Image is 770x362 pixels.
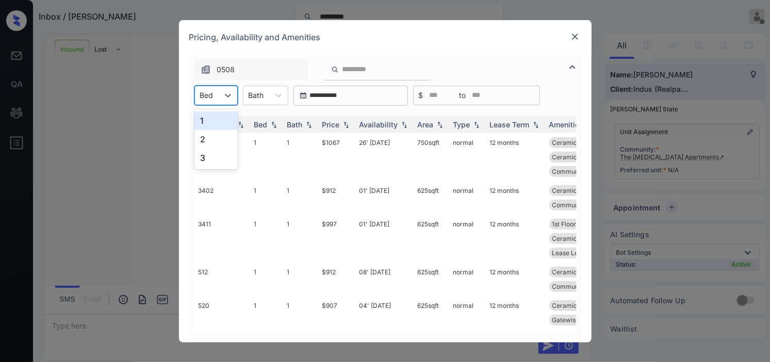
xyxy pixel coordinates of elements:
[552,302,604,309] span: Ceramic Tile Ba...
[552,201,599,209] span: Community Fee
[570,31,580,42] img: close
[250,330,283,349] td: 1
[449,215,486,262] td: normal
[194,330,250,349] td: 501
[414,296,449,330] td: 625 sqft
[449,181,486,215] td: normal
[355,262,414,296] td: 08' [DATE]
[194,262,250,296] td: 512
[194,111,238,130] div: 1
[566,61,579,73] img: icon-zuma
[194,149,238,167] div: 3
[486,181,545,215] td: 12 months
[414,330,449,349] td: 625 sqft
[179,20,592,54] div: Pricing, Availability and Amenities
[414,181,449,215] td: 625 sqft
[414,133,449,181] td: 750 sqft
[287,120,303,129] div: Bath
[449,262,486,296] td: normal
[552,187,604,194] span: Ceramic Tile Ba...
[250,296,283,330] td: 1
[486,133,545,181] td: 12 months
[490,120,530,129] div: Lease Term
[418,120,434,129] div: Area
[486,296,545,330] td: 12 months
[552,153,602,161] span: Ceramic Tile Di...
[552,316,580,324] span: Gatewise
[283,133,318,181] td: 1
[318,330,355,349] td: $952
[331,65,339,74] img: icon-zuma
[414,215,449,262] td: 625 sqft
[486,262,545,296] td: 12 months
[304,121,314,128] img: sorting
[322,120,340,129] div: Price
[549,120,584,129] div: Amenities
[552,235,602,242] span: Ceramic Tile Di...
[449,330,486,349] td: normal
[449,296,486,330] td: normal
[250,133,283,181] td: 1
[283,330,318,349] td: 1
[552,283,599,290] span: Community Fee
[531,121,541,128] img: sorting
[486,330,545,349] td: 12 months
[341,121,351,128] img: sorting
[269,121,279,128] img: sorting
[217,64,235,75] span: 0508
[318,215,355,262] td: $997
[435,121,445,128] img: sorting
[318,181,355,215] td: $912
[419,90,423,101] span: $
[201,64,211,75] img: icon-zuma
[355,330,414,349] td: 15' [DATE]
[283,296,318,330] td: 1
[283,262,318,296] td: 1
[449,133,486,181] td: normal
[552,168,599,175] span: Community Fee
[318,262,355,296] td: $912
[414,262,449,296] td: 625 sqft
[355,133,414,181] td: 26' [DATE]
[318,133,355,181] td: $1067
[552,268,604,276] span: Ceramic Tile Ba...
[194,130,238,149] div: 2
[471,121,482,128] img: sorting
[552,220,577,228] span: 1st Floor
[283,215,318,262] td: 1
[355,215,414,262] td: 01' [DATE]
[399,121,409,128] img: sorting
[355,296,414,330] td: 04' [DATE]
[355,181,414,215] td: 01' [DATE]
[194,215,250,262] td: 3411
[486,215,545,262] td: 12 months
[552,139,604,146] span: Ceramic Tile Ba...
[250,215,283,262] td: 1
[552,249,586,257] span: Lease Lock
[194,181,250,215] td: 3402
[194,296,250,330] td: 520
[460,90,466,101] span: to
[359,120,398,129] div: Availability
[318,296,355,330] td: $907
[250,262,283,296] td: 1
[453,120,470,129] div: Type
[254,120,268,129] div: Bed
[250,181,283,215] td: 1
[236,121,246,128] img: sorting
[283,181,318,215] td: 1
